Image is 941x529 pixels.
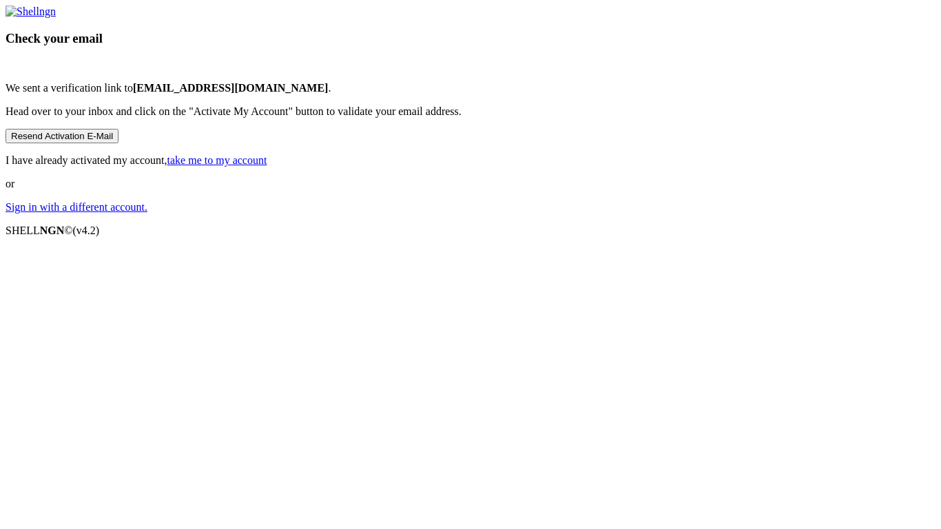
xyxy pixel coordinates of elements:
[133,82,329,94] b: [EMAIL_ADDRESS][DOMAIN_NAME]
[6,105,935,118] p: Head over to your inbox and click on the "Activate My Account" button to validate your email addr...
[6,31,935,46] h3: Check your email
[6,201,147,213] a: Sign in with a different account.
[6,6,935,214] div: or
[167,154,267,166] a: take me to my account
[6,82,935,94] p: We sent a verification link to .
[6,225,99,236] span: SHELL ©
[6,6,56,18] img: Shellngn
[73,225,100,236] span: 4.2.0
[40,225,65,236] b: NGN
[6,154,935,167] p: I have already activated my account,
[6,129,118,143] button: Resend Activation E-Mail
